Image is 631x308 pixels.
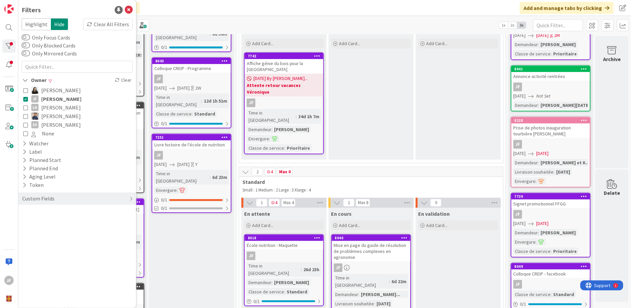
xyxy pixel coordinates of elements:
[514,248,551,255] div: Classe de service
[358,201,368,204] div: Max 8
[537,150,549,157] span: [DATE]
[22,42,30,49] button: Only Blocked Cards
[242,179,495,185] span: Standard
[517,22,526,29] span: 3x
[113,76,133,84] div: Clear
[512,72,590,81] div: Annonce activité rentrées
[154,187,177,194] div: Envergure
[154,110,192,117] div: Classe de service
[154,151,163,160] div: JF
[152,140,231,149] div: Livre histoire de l'école de nutrition
[245,99,323,107] div: JF
[245,59,323,74] div: Affiche génie du bois pour la [GEOGRAPHIC_DATA]
[247,252,255,260] div: JF
[332,235,410,241] div: 8040
[247,99,255,107] div: JF
[31,87,39,94] img: GB
[375,300,393,307] div: [DATE]
[269,135,270,142] span: :
[512,280,590,289] div: JF
[552,291,576,298] div: Standard
[22,156,62,164] div: Planned Start
[514,150,526,157] span: [DATE]
[271,279,272,286] span: :
[152,119,231,128] div: 0/1
[554,168,555,176] span: :
[4,294,14,304] img: avatar
[177,161,190,168] span: [DATE]
[360,291,402,298] div: [PERSON_NAME]...
[245,235,323,250] div: 8018École nutrition - Maquette
[31,121,39,128] div: SV
[514,291,551,298] div: Classe de service
[41,103,81,112] span: [PERSON_NAME]
[152,64,231,73] div: Colloque CREIP - Programme
[152,57,232,128] a: 8043Colloque CREIP - ProgrammeJF[DATE][DATE]2WTime in [GEOGRAPHIC_DATA]:12d 1h 51mClasse de servi...
[374,300,375,307] span: :
[23,103,131,112] button: LH [PERSON_NAME]
[279,170,291,174] div: Max 0
[514,102,538,109] div: Demandeur
[552,50,579,57] div: Prioritaire
[192,110,193,117] span: :
[195,85,201,92] div: 2W
[272,126,311,133] div: [PERSON_NAME]
[253,75,308,82] span: [DATE] By [PERSON_NAME]...
[252,168,263,176] span: 2
[272,279,311,286] div: [PERSON_NAME]
[343,199,355,207] span: 1
[248,236,323,240] div: 8018
[41,86,81,95] span: [PERSON_NAME]
[161,196,167,203] span: 0 / 1
[514,280,522,289] div: JF
[533,19,583,31] input: Quick Filter...
[284,144,285,152] span: :
[152,151,231,160] div: JF
[537,93,551,99] i: Not Set
[4,276,14,285] div: JF
[512,193,590,208] div: 7739Signet promotionnel FFGG
[359,291,360,298] span: :
[247,126,271,133] div: Demandeur
[538,159,539,166] span: :
[161,120,167,127] span: 0 / 1
[22,49,77,57] label: Only Mirrored Cards
[22,148,43,156] div: Label
[4,4,14,14] img: Visit kanbanzone.com
[515,264,590,269] div: 8049
[264,168,276,176] span: 4
[161,44,167,51] span: 0 / 1
[515,67,590,71] div: 8041
[551,50,552,57] span: :
[22,34,70,41] label: Only Focus Cards
[154,170,210,185] div: Time in [GEOGRAPHIC_DATA]
[499,22,508,29] span: 1x
[514,41,538,48] div: Demandeur
[511,117,591,188] a: 8328Prise de photos inauguration tourbière [PERSON_NAME]JF[DATE][DATE]Demandeur:[PERSON_NAME] et ...
[603,55,621,63] div: Archive
[22,164,59,173] div: Planned End
[335,236,410,240] div: 8040
[515,118,590,123] div: 8328
[202,97,229,105] div: 12d 1h 51m
[514,32,526,39] span: [DATE]
[210,174,211,181] span: :
[22,50,30,57] button: Only Mirrored Cards
[430,199,442,207] span: 0
[418,210,450,217] span: En validation
[152,58,231,73] div: 8043Colloque CREIP - Programme
[23,112,131,120] button: MW [PERSON_NAME]
[22,173,56,181] div: Aging Level
[154,161,167,168] span: [DATE]
[512,83,590,91] div: JF
[23,120,131,129] button: SV [PERSON_NAME]
[244,52,324,154] a: 7742Affiche génie du bois pour la [GEOGRAPHIC_DATA][DATE] By [PERSON_NAME]...Attente retour vacan...
[538,102,539,109] span: :
[334,264,343,272] div: JF
[256,199,267,207] span: 1
[152,43,231,51] div: 0/1
[514,50,551,57] div: Classe de service
[31,104,39,111] div: LH
[426,40,448,46] span: Add Card...
[193,110,217,117] div: Standard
